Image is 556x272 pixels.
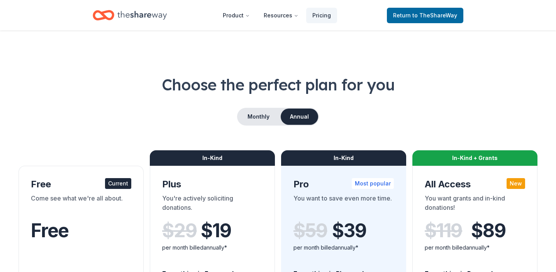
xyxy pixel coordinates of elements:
[471,220,505,241] span: $ 89
[238,109,279,125] button: Monthly
[387,8,463,23] a: Returnto TheShareWay
[306,8,337,23] a: Pricing
[293,178,394,190] div: Pro
[31,178,131,190] div: Free
[105,178,131,189] div: Current
[412,12,457,19] span: to TheShareWay
[281,109,318,125] button: Annual
[507,178,525,189] div: New
[425,243,525,252] div: per month billed annually*
[293,243,394,252] div: per month billed annually*
[162,194,263,215] div: You're actively soliciting donations.
[352,178,394,189] div: Most popular
[425,178,525,190] div: All Access
[217,6,337,24] nav: Main
[93,6,167,24] a: Home
[19,74,537,95] h1: Choose the perfect plan for you
[293,194,394,215] div: You want to save even more time.
[258,8,305,23] button: Resources
[31,219,69,242] span: Free
[150,150,275,166] div: In-Kind
[281,150,406,166] div: In-Kind
[162,243,263,252] div: per month billed annually*
[31,194,131,215] div: Come see what we're all about.
[332,220,366,241] span: $ 39
[201,220,231,241] span: $ 19
[393,11,457,20] span: Return
[217,8,256,23] button: Product
[162,178,263,190] div: Plus
[412,150,537,166] div: In-Kind + Grants
[425,194,525,215] div: You want grants and in-kind donations!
